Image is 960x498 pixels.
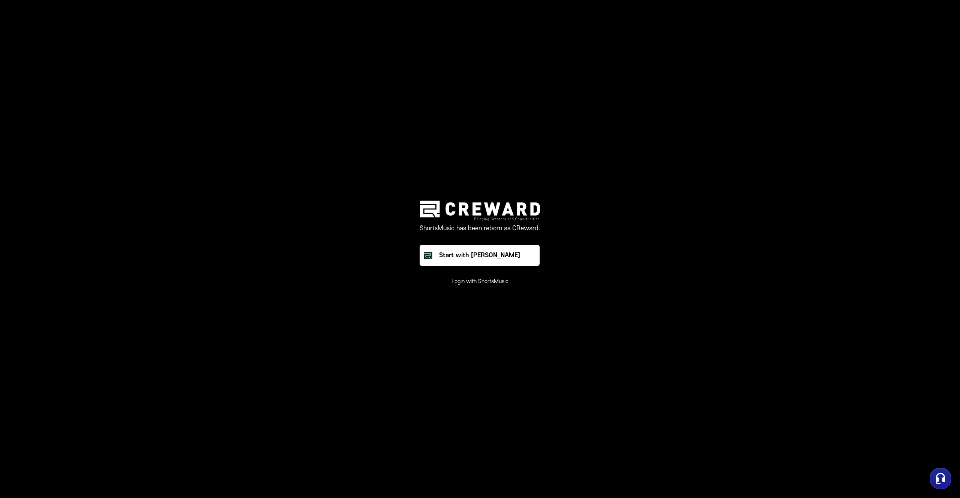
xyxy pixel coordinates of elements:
img: creward logo [420,201,540,220]
button: Login with ShortsMusic [451,278,508,285]
p: ShortsMusic has been reborn as CReward. [420,224,540,233]
button: Start with [PERSON_NAME] [420,245,540,266]
div: Start with [PERSON_NAME] [439,251,520,260]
